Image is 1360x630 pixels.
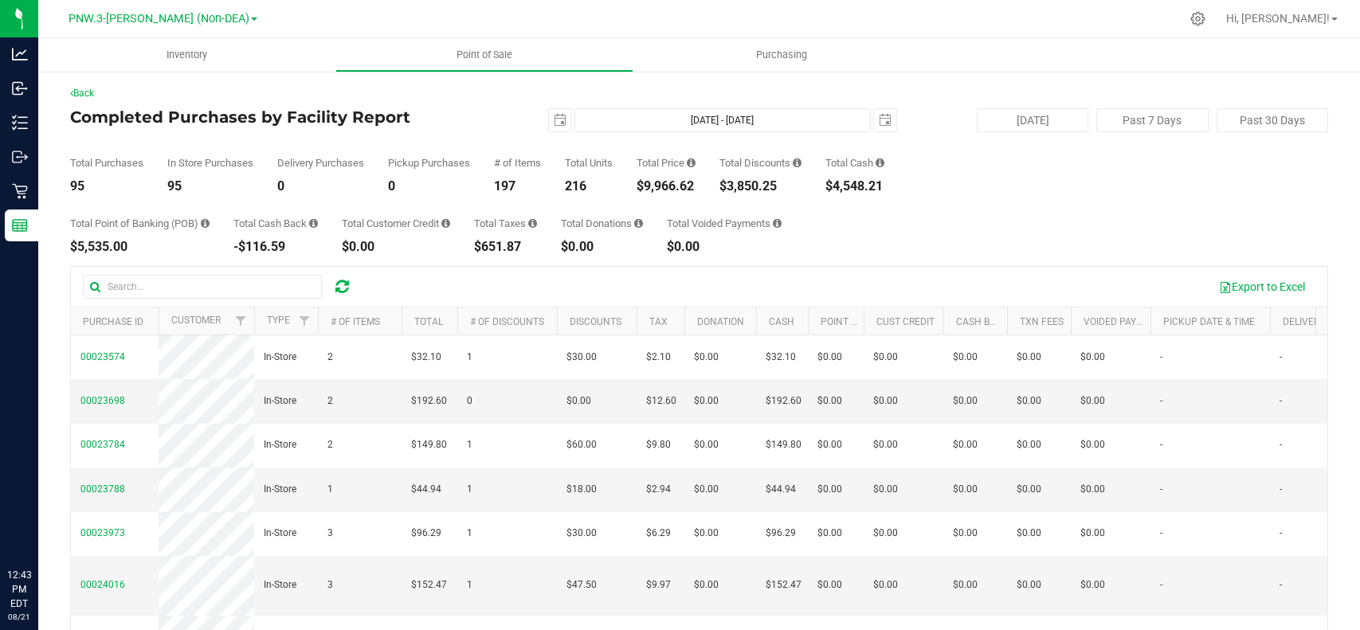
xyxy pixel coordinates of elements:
[467,482,472,497] span: 1
[565,180,613,193] div: 216
[80,483,125,495] span: 00023788
[467,350,472,365] span: 1
[566,482,597,497] span: $18.00
[70,218,210,229] div: Total Point of Banking (POB)
[766,350,796,365] span: $32.10
[388,158,470,168] div: Pickup Purchases
[1160,437,1162,452] span: -
[470,316,544,327] a: # of Discounts
[634,218,643,229] i: Sum of all round-up-to-next-dollar total price adjustments for all purchases in the date range.
[561,218,643,229] div: Total Donations
[570,316,621,327] a: Discounts
[646,350,671,365] span: $2.10
[467,393,472,409] span: 0
[1080,526,1105,541] span: $0.00
[12,115,28,131] inline-svg: Inventory
[277,180,364,193] div: 0
[411,350,441,365] span: $32.10
[873,482,898,497] span: $0.00
[12,217,28,233] inline-svg: Reports
[264,393,296,409] span: In-Store
[70,241,210,253] div: $5,535.00
[1080,437,1105,452] span: $0.00
[687,158,696,168] i: Sum of the total prices of all purchases in the date range.
[1160,482,1162,497] span: -
[719,158,801,168] div: Total Discounts
[167,180,253,193] div: 95
[12,80,28,96] inline-svg: Inbound
[719,180,801,193] div: $3,850.25
[873,437,898,452] span: $0.00
[817,526,842,541] span: $0.00
[70,88,94,99] a: Back
[277,158,364,168] div: Delivery Purchases
[977,108,1088,132] button: [DATE]
[474,218,537,229] div: Total Taxes
[327,437,333,452] span: 2
[1096,108,1208,132] button: Past 7 Days
[1080,350,1105,365] span: $0.00
[494,158,541,168] div: # of Items
[342,241,450,253] div: $0.00
[201,218,210,229] i: Sum of the successful, non-voided point-of-banking payment transactions, both via payment termina...
[766,526,796,541] span: $96.29
[735,48,829,62] span: Purchasing
[528,218,537,229] i: Sum of the total taxes for all purchases in the date range.
[646,577,671,593] span: $9.97
[766,482,796,497] span: $44.94
[1017,437,1041,452] span: $0.00
[1160,526,1162,541] span: -
[70,158,143,168] div: Total Purchases
[953,350,978,365] span: $0.00
[633,38,931,72] a: Purchasing
[817,350,842,365] span: $0.00
[825,180,884,193] div: $4,548.21
[1280,437,1282,452] span: -
[1017,393,1041,409] span: $0.00
[414,316,443,327] a: Total
[441,218,450,229] i: Sum of the successful, non-voided payments using account credit for all purchases in the date range.
[1209,273,1315,300] button: Export to Excel
[12,149,28,165] inline-svg: Outbound
[1080,577,1105,593] span: $0.00
[817,393,842,409] span: $0.00
[956,316,1009,327] a: Cash Back
[411,526,441,541] span: $96.29
[1217,108,1328,132] button: Past 30 Days
[267,315,290,326] a: Type
[1280,393,1282,409] span: -
[335,38,633,72] a: Point of Sale
[228,307,254,335] a: Filter
[467,437,472,452] span: 1
[264,526,296,541] span: In-Store
[561,241,643,253] div: $0.00
[1080,393,1105,409] span: $0.00
[1017,482,1041,497] span: $0.00
[873,526,898,541] span: $0.00
[80,351,125,362] span: 00023574
[766,393,801,409] span: $192.60
[12,46,28,62] inline-svg: Analytics
[1280,482,1282,497] span: -
[1017,526,1041,541] span: $0.00
[69,12,249,25] span: PNW.3-[PERSON_NAME] (Non-DEA)
[264,437,296,452] span: In-Store
[1160,577,1162,593] span: -
[12,183,28,199] inline-svg: Retail
[38,38,335,72] a: Inventory
[1160,393,1162,409] span: -
[649,316,668,327] a: Tax
[80,395,125,406] span: 00023698
[876,316,935,327] a: Cust Credit
[873,393,898,409] span: $0.00
[1160,350,1162,365] span: -
[264,350,296,365] span: In-Store
[566,437,597,452] span: $60.00
[876,158,884,168] i: Sum of the successful, non-voided cash payment transactions for all purchases in the date range. ...
[327,526,333,541] span: 3
[309,218,318,229] i: Sum of the cash-back amounts from rounded-up electronic payments for all purchases in the date ra...
[16,503,64,550] iframe: Resource center
[1280,526,1282,541] span: -
[953,393,978,409] span: $0.00
[80,527,125,538] span: 00023973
